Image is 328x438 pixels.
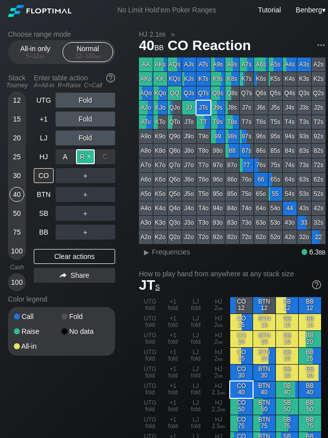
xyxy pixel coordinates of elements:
[230,398,253,415] div: CO 50
[230,381,253,398] div: CO 40
[185,348,207,364] div: LJ fold
[139,230,153,244] div: A2o
[319,248,326,256] span: bb
[168,115,182,129] div: QTo
[283,86,297,100] div: Q4s
[240,173,254,187] div: 76o
[139,187,153,201] div: A5o
[297,230,311,244] div: 32o
[268,144,282,158] div: 85s
[153,230,167,244] div: K2o
[299,381,321,398] div: BB 40
[240,115,254,129] div: T7s
[168,158,182,172] div: Q7o
[4,82,30,89] div: Tourney
[8,5,71,17] img: Floptimal logo
[268,187,282,201] div: 55
[207,365,230,381] div: HJ 2
[240,158,254,172] div: 77
[254,144,268,158] div: 86s
[225,72,239,86] div: K8s
[139,86,153,100] div: AQo
[297,58,311,71] div: A3s
[253,381,275,398] div: BTN 40
[240,187,254,201] div: 75o
[225,101,239,115] div: J8s
[268,86,282,100] div: Q5s
[9,206,24,221] div: 50
[60,273,66,278] img: share.864f2f62.svg
[283,58,297,71] div: A4s
[197,187,210,201] div: T5o
[211,115,225,129] div: T9s
[137,30,167,39] span: HJ 2.1
[296,6,322,14] span: Benberg
[312,115,326,129] div: T2s
[254,86,268,100] div: Q6s
[312,230,326,244] div: 22
[197,158,210,172] div: T7o
[197,173,210,187] div: T6o
[182,216,196,230] div: J3o
[283,173,297,187] div: 64s
[299,348,321,364] div: BB 25
[9,93,24,108] div: 12
[268,158,282,172] div: 75s
[240,86,254,100] div: Q7s
[240,101,254,115] div: J7s
[34,187,54,202] div: BTN
[283,144,297,158] div: 84s
[197,144,210,158] div: T8o
[139,331,161,347] div: UTG fold
[299,331,321,347] div: BB 20
[139,365,161,381] div: UTG fold
[312,101,326,115] div: J2s
[230,331,253,347] div: CO 20
[197,216,210,230] div: T3o
[197,101,210,115] div: JTs
[4,264,30,271] div: Cash
[139,72,153,86] div: AKo
[230,365,253,381] div: CO 30
[253,365,275,381] div: BTN 30
[297,72,311,86] div: K3s
[297,187,311,201] div: 53s
[34,130,54,145] div: LJ
[56,149,75,164] div: A
[197,86,210,100] div: QTs
[254,230,268,244] div: 62o
[182,173,196,187] div: J6o
[185,297,207,313] div: LJ fold
[218,321,223,328] span: bb
[283,115,297,129] div: T4s
[168,72,182,86] div: KQs
[154,41,164,52] span: bb
[211,173,225,187] div: 96o
[153,72,167,86] div: KK
[185,381,207,398] div: LJ fold
[240,58,254,71] div: A7s
[211,58,225,71] div: A9s
[268,230,282,244] div: 52o
[153,144,167,158] div: K8o
[218,372,223,379] span: bb
[312,158,326,172] div: 72s
[312,72,326,86] div: K2s
[9,187,24,202] div: 40
[34,249,115,264] div: Clear actions
[240,72,254,86] div: K7s
[166,30,180,38] span: »
[9,130,24,145] div: 20
[268,115,282,129] div: T5s
[297,129,311,143] div: 93s
[268,58,282,71] div: A5s
[182,101,196,115] div: JJ
[182,72,196,86] div: KJs
[240,144,254,158] div: 87s
[312,216,326,230] div: 32s
[312,173,326,187] div: 62s
[297,201,311,215] div: 43s
[85,154,91,159] span: ✕
[153,158,167,172] div: K7o
[268,173,282,187] div: 65s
